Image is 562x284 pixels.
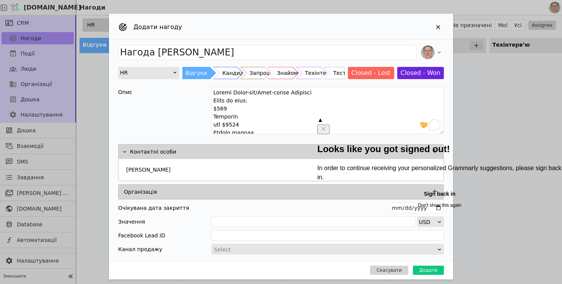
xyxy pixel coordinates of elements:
div: Канал продажу [118,244,162,255]
p: Контактні особи [130,148,176,156]
button: Скасувати [370,266,408,275]
button: Додати [413,266,444,275]
span: Значення [118,216,145,227]
div: Add Opportunity [109,14,453,279]
div: Запрошено [250,67,281,79]
p: Організація [124,188,157,196]
p: [PERSON_NAME] [126,166,171,174]
div: USD [419,217,437,227]
div: Техінтервʼю [305,67,339,79]
div: Опис [118,87,211,97]
div: Очікувана дата закриття [118,203,189,213]
img: РS [421,45,435,59]
div: Select [214,244,436,255]
div: Кандидати [222,67,253,79]
div: Відгуки [185,67,207,79]
div: Тестове [333,67,356,79]
textarea: To enrich screen reader interactions, please activate Accessibility in Grammarly extension settings [211,87,444,134]
button: Closed - Won [397,67,444,79]
button: Closed - Lost [348,67,394,79]
div: HR [120,67,172,78]
input: Ім'я [118,45,416,60]
div: Знайомство [277,67,310,79]
div: Facebook Lead ID [118,230,165,241]
h2: Додати нагоду [133,23,182,32]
